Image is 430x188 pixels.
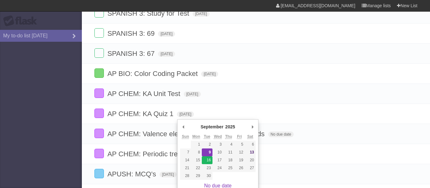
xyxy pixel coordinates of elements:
span: [DATE] [193,11,210,17]
abbr: Monday [192,134,200,139]
abbr: Sunday [182,134,189,139]
button: 13 [245,148,256,156]
span: No due date [268,132,294,137]
button: 18 [223,156,234,164]
span: [DATE] [158,51,175,57]
button: 21 [180,164,191,172]
button: 14 [180,156,191,164]
span: AP BIO: Color Coding Packet [107,70,199,78]
label: Done [94,109,104,118]
button: 6 [245,141,256,148]
button: 1 [191,141,201,148]
button: 26 [234,164,245,172]
div: Flask [3,15,41,27]
label: Done [94,169,104,178]
span: [DATE] [160,172,177,177]
span: SPANISH 3: 69 [107,30,156,37]
button: 30 [202,172,212,180]
span: [DATE] [158,31,175,37]
button: 5 [234,141,245,148]
button: 20 [245,156,256,164]
div: September [200,122,224,132]
button: 29 [191,172,201,180]
abbr: Wednesday [214,134,222,139]
abbr: Thursday [225,134,232,139]
button: 7 [180,148,191,156]
label: Done [94,68,104,78]
button: 12 [234,148,245,156]
span: [DATE] [177,111,194,117]
button: 27 [245,164,256,172]
button: 23 [202,164,212,172]
div: 2025 [224,122,236,132]
button: 3 [212,141,223,148]
span: [DATE] [201,71,218,77]
button: 10 [212,148,223,156]
span: SPANISH 3: Study for Test [107,9,191,17]
label: Done [94,28,104,38]
button: 9 [202,148,212,156]
label: Done [94,48,104,58]
label: Done [94,89,104,98]
span: APUSH: MCQ's [107,170,158,178]
span: AP CHEM: Valence electrons and ionic compounds [107,130,266,138]
span: [DATE] [184,91,201,97]
button: 22 [191,164,201,172]
abbr: Tuesday [204,134,210,139]
abbr: Saturday [247,134,253,139]
button: 17 [212,156,223,164]
button: 25 [223,164,234,172]
button: 2 [202,141,212,148]
button: 11 [223,148,234,156]
abbr: Friday [237,134,242,139]
button: 8 [191,148,201,156]
span: SPANISH 3: 67 [107,50,156,57]
button: 19 [234,156,245,164]
span: AP CHEM: KA Quiz 1 [107,110,175,118]
label: Done [94,149,104,158]
button: Previous Month [180,122,186,132]
span: AP CHEM: Periodic trends [107,150,190,158]
label: Done [94,8,104,18]
label: Done [94,129,104,138]
button: 16 [202,156,212,164]
button: 24 [212,164,223,172]
span: AP CHEM: KA Unit Test [107,90,182,98]
button: 15 [191,156,201,164]
button: Next Month [249,122,256,132]
button: 28 [180,172,191,180]
button: 4 [223,141,234,148]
